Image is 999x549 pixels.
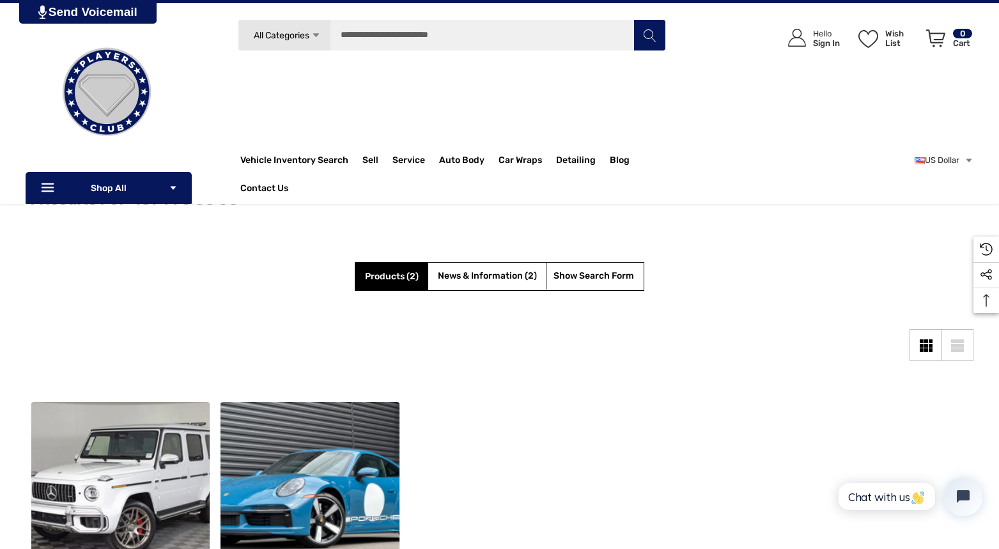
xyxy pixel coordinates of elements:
[953,29,972,38] p: 0
[610,155,630,169] a: Blog
[554,268,634,284] span: Show Search Form
[813,38,840,48] p: Sign In
[254,30,309,41] span: All Categories
[941,329,973,361] a: List View
[813,29,840,38] p: Hello
[240,155,348,169] a: Vehicle Inventory Search
[788,29,806,47] svg: Icon User Account
[43,28,171,156] img: Players Club | Cars For Sale
[238,19,330,51] a: All Categories Icon Arrow Down Icon Arrow Up
[973,294,999,307] svg: Top
[169,183,178,192] svg: Icon Arrow Down
[885,29,919,48] p: Wish List
[556,148,610,173] a: Detailing
[240,183,288,197] a: Contact Us
[362,155,378,169] span: Sell
[633,19,665,51] button: Search
[439,148,499,173] a: Auto Body
[910,329,941,361] a: Grid View
[980,268,993,281] svg: Social Media
[953,38,972,48] p: Cart
[853,16,920,60] a: Wish List Wish List
[311,31,321,40] svg: Icon Arrow Down
[362,148,392,173] a: Sell
[40,181,59,196] svg: Icon Line
[439,155,484,169] span: Auto Body
[920,16,973,66] a: Cart with 0 items
[773,16,846,60] a: Sign in
[392,155,425,169] span: Service
[392,148,439,173] a: Service
[858,30,878,48] svg: Wish List
[38,5,47,19] img: PjwhLS0gR2VuZXJhdG9yOiBHcmF2aXQuaW8gLS0+PHN2ZyB4bWxucz0iaHR0cDovL3d3dy53My5vcmcvMjAwMC9zdmciIHhtb...
[365,271,419,282] span: Products (2)
[915,148,973,173] a: USD
[980,243,993,256] svg: Recently Viewed
[438,270,537,281] span: News & Information (2)
[926,29,945,47] svg: Review Your Cart
[556,155,596,169] span: Detailing
[825,467,993,527] iframe: Tidio Chat
[499,148,556,173] a: Car Wraps
[554,268,634,284] a: Hide Search Form
[499,155,542,169] span: Car Wraps
[26,172,192,204] p: Shop All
